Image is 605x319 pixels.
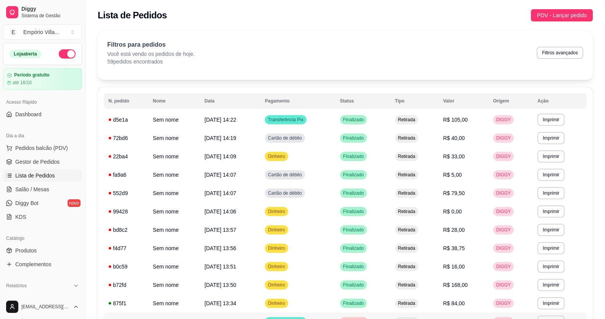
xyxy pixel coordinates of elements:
span: Retirada [397,282,417,288]
span: R$ 84,00 [443,300,465,306]
span: Relatórios [6,283,27,289]
button: Imprimir [537,150,565,163]
button: PDV - Lançar pedido [531,9,593,21]
div: f4d77 [108,244,144,252]
span: Retirada [397,264,417,270]
span: Retirada [397,190,417,196]
span: [EMAIL_ADDRESS][DOMAIN_NAME] [21,304,70,310]
button: Imprimir [537,242,565,254]
span: Gestor de Pedidos [15,158,60,166]
td: Sem nome [148,147,200,166]
span: Dinheiro [266,227,287,233]
a: DiggySistema de Gestão [3,3,82,21]
div: b0c59 [108,263,144,270]
span: Cartão de débito [266,172,303,178]
span: Finalizado [342,117,366,123]
span: Retirada [397,172,417,178]
span: Dinheiro [266,264,287,270]
button: Filtros avançados [537,47,583,59]
td: Sem nome [148,276,200,294]
span: R$ 38,75 [443,245,465,251]
span: DIGGY [495,300,513,306]
span: Retirada [397,117,417,123]
span: Relatórios de vendas [15,294,66,302]
span: R$ 33,00 [443,153,465,159]
span: Finalizado [342,208,366,215]
span: Finalizado [342,282,366,288]
span: [DATE] 14:07 [205,190,236,196]
td: Sem nome [148,239,200,257]
span: DIGGY [495,227,513,233]
span: Finalizado [342,264,366,270]
span: Complementos [15,260,51,268]
span: PDV - Lançar pedido [537,11,587,20]
button: Imprimir [537,132,565,144]
p: 59 pedidos encontrados [107,58,195,65]
span: Produtos [15,247,37,254]
button: Pedidos balcão (PDV) [3,142,82,154]
span: Finalizado [342,135,366,141]
th: Origem [489,93,533,109]
span: DIGGY [495,282,513,288]
span: Dashboard [15,111,42,118]
div: Empório Villa ... [23,28,59,36]
span: Retirada [397,208,417,215]
td: Sem nome [148,166,200,184]
button: Imprimir [537,224,565,236]
span: Finalizado [342,172,366,178]
span: Finalizado [342,190,366,196]
span: Finalizado [342,227,366,233]
td: Sem nome [148,294,200,312]
span: Dinheiro [266,282,287,288]
a: Relatórios de vendas [3,292,82,304]
button: Alterar Status [59,49,76,59]
span: E [10,28,17,36]
span: Lista de Pedidos [15,172,55,179]
span: Retirada [397,135,417,141]
span: Retirada [397,227,417,233]
span: Retirada [397,245,417,251]
th: Valor [439,93,489,109]
span: DIGGY [495,172,513,178]
th: Data [200,93,260,109]
span: DIGGY [495,190,513,196]
td: Sem nome [148,257,200,276]
a: KDS [3,211,82,223]
span: KDS [15,213,26,221]
a: Lista de Pedidos [3,169,82,182]
td: Sem nome [148,221,200,239]
span: Dinheiro [266,208,287,215]
a: Diggy Botnovo [3,197,82,209]
th: N. pedido [104,93,148,109]
article: até 16/10 [13,80,32,86]
span: Transferência Pix [266,117,305,123]
p: Você está vendo os pedidos de hoje. [107,50,195,58]
a: Período gratuitoaté 16/10 [3,68,82,90]
span: R$ 105,00 [443,117,468,123]
td: Sem nome [148,129,200,147]
span: [DATE] 13:56 [205,245,236,251]
div: 875f1 [108,299,144,307]
button: Imprimir [537,260,565,273]
span: [DATE] 13:57 [205,227,236,233]
span: Cartão de débito [266,135,303,141]
button: Imprimir [537,205,565,218]
div: 72bd6 [108,134,144,142]
span: Pedidos balcão (PDV) [15,144,68,152]
th: Status [336,93,390,109]
span: R$ 0,00 [443,208,462,215]
span: Cartão de débito [266,190,303,196]
div: 552d9 [108,189,144,197]
button: Imprimir [537,297,565,309]
div: 99428 [108,208,144,215]
a: Complementos [3,258,82,270]
th: Nome [148,93,200,109]
a: Dashboard [3,108,82,120]
span: [DATE] 13:50 [205,282,236,288]
span: Retirada [397,153,417,159]
span: Sistema de Gestão [21,13,79,19]
p: Filtros para pedidos [107,40,195,49]
span: Salão / Mesas [15,186,49,193]
span: DIGGY [495,264,513,270]
div: Catálogo [3,232,82,244]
